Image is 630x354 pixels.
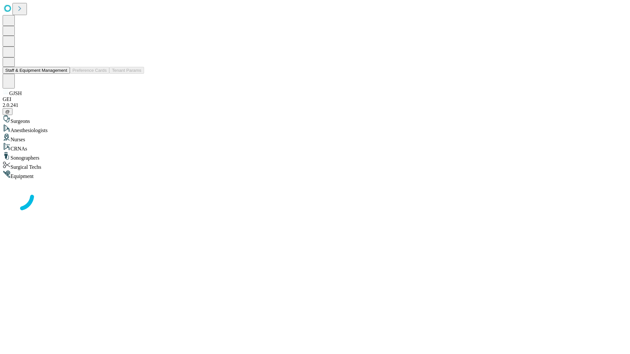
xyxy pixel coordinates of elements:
[3,96,627,102] div: GEI
[3,143,627,152] div: CRNAs
[3,102,627,108] div: 2.0.241
[109,67,144,74] button: Tenant Params
[3,161,627,170] div: Surgical Techs
[70,67,109,74] button: Preference Cards
[3,133,627,143] div: Nurses
[9,90,22,96] span: GJSH
[5,109,10,114] span: @
[3,124,627,133] div: Anesthesiologists
[3,170,627,179] div: Equipment
[3,108,12,115] button: @
[3,67,70,74] button: Staff & Equipment Management
[3,152,627,161] div: Sonographers
[3,115,627,124] div: Surgeons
